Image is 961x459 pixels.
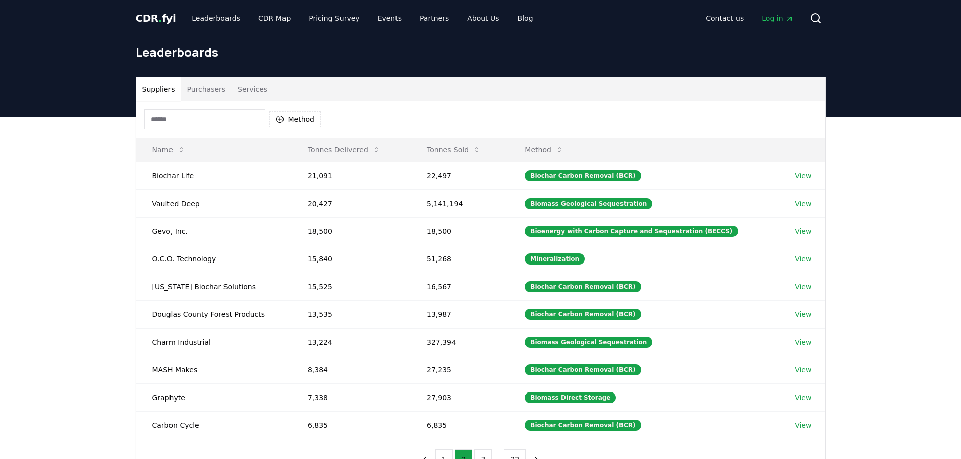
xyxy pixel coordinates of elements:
[292,217,411,245] td: 18,500
[136,356,292,383] td: MASH Makes
[525,420,641,431] div: Biochar Carbon Removal (BCR)
[181,77,232,101] button: Purchasers
[269,111,321,127] button: Method
[136,12,176,24] span: CDR fyi
[525,253,585,265] div: Mineralization
[136,44,826,60] h1: Leaderboards
[136,189,292,217] td: Vaulted Deep
[136,411,292,439] td: Carbon Cycle
[795,365,811,375] a: View
[762,13,793,23] span: Log in
[754,9,801,27] a: Log in
[411,189,508,217] td: 5,141,194
[795,392,811,403] a: View
[300,140,388,160] button: Tonnes Delivered
[525,337,652,348] div: Biomass Geological Sequestration
[525,309,641,320] div: Biochar Carbon Removal (BCR)
[136,162,292,189] td: Biochar Life
[370,9,410,27] a: Events
[184,9,541,27] nav: Main
[419,140,489,160] button: Tonnes Sold
[136,217,292,245] td: Gevo, Inc.
[795,420,811,430] a: View
[136,328,292,356] td: Charm Industrial
[412,9,457,27] a: Partners
[292,245,411,273] td: 15,840
[795,171,811,181] a: View
[411,273,508,300] td: 16,567
[525,198,652,209] div: Biomass Geological Sequestration
[136,300,292,328] td: Douglas County Forest Products
[411,411,508,439] td: 6,835
[411,328,508,356] td: 327,394
[136,11,176,25] a: CDR.fyi
[411,383,508,411] td: 27,903
[184,9,248,27] a: Leaderboards
[795,282,811,292] a: View
[292,383,411,411] td: 7,338
[795,337,811,347] a: View
[510,9,541,27] a: Blog
[795,309,811,319] a: View
[292,162,411,189] td: 21,091
[144,140,193,160] button: Name
[411,300,508,328] td: 13,987
[158,12,162,24] span: .
[698,9,801,27] nav: Main
[232,77,273,101] button: Services
[136,77,181,101] button: Suppliers
[517,140,572,160] button: Method
[136,383,292,411] td: Graphyte
[525,364,641,375] div: Biochar Carbon Removal (BCR)
[301,9,367,27] a: Pricing Survey
[292,356,411,383] td: 8,384
[136,245,292,273] td: O.C.O. Technology
[292,328,411,356] td: 13,224
[795,199,811,209] a: View
[525,281,641,292] div: Biochar Carbon Removal (BCR)
[250,9,299,27] a: CDR Map
[411,217,508,245] td: 18,500
[795,254,811,264] a: View
[292,300,411,328] td: 13,535
[292,189,411,217] td: 20,427
[525,170,641,181] div: Biochar Carbon Removal (BCR)
[525,392,616,403] div: Biomass Direct Storage
[136,273,292,300] td: [US_STATE] Biochar Solutions
[795,226,811,236] a: View
[411,162,508,189] td: 22,497
[292,411,411,439] td: 6,835
[459,9,507,27] a: About Us
[292,273,411,300] td: 15,525
[525,226,738,237] div: Bioenergy with Carbon Capture and Sequestration (BECCS)
[411,245,508,273] td: 51,268
[698,9,752,27] a: Contact us
[411,356,508,383] td: 27,235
